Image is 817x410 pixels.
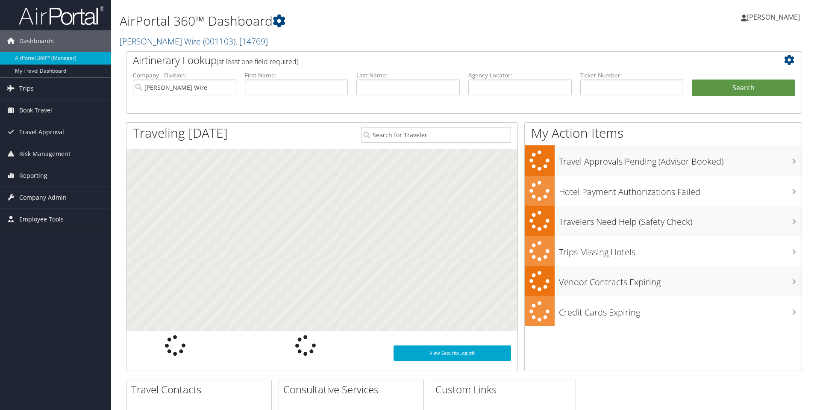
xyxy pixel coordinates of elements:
a: Vendor Contracts Expiring [525,266,802,296]
span: Reporting [19,165,47,186]
h3: Trips Missing Hotels [559,242,802,258]
label: Agency Locator: [468,71,572,80]
a: [PERSON_NAME] [741,4,808,30]
h2: Travel Contacts [131,382,271,397]
a: Travel Approvals Pending (Advisor Booked) [525,145,802,176]
h2: Custom Links [435,382,576,397]
h3: Travel Approvals Pending (Advisor Booked) [559,151,802,168]
h3: Credit Cards Expiring [559,302,802,319]
span: Employee Tools [19,209,64,230]
a: Travelers Need Help (Safety Check) [525,206,802,236]
h3: Vendor Contracts Expiring [559,272,802,288]
label: First Name: [245,71,348,80]
a: View SecurityLogic® [394,345,511,361]
a: Trips Missing Hotels [525,236,802,266]
label: Last Name: [356,71,460,80]
span: Trips [19,78,34,99]
span: ( 001103 ) [203,35,235,47]
label: Ticket Number: [580,71,684,80]
input: Search for Traveler [361,127,511,143]
h2: Consultative Services [283,382,423,397]
span: Risk Management [19,143,71,165]
span: Dashboards [19,30,54,52]
h1: My Action Items [525,124,802,142]
h2: Airtinerary Lookup [133,53,739,68]
span: Book Travel [19,100,52,121]
button: Search [692,80,795,97]
span: , [ 14769 ] [235,35,268,47]
h1: AirPortal 360™ Dashboard [120,12,579,30]
a: [PERSON_NAME] Wire [120,35,268,47]
span: Travel Approval [19,121,64,143]
h3: Travelers Need Help (Safety Check) [559,212,802,228]
span: [PERSON_NAME] [747,12,800,22]
img: airportal-logo.png [19,6,104,26]
a: Hotel Payment Authorizations Failed [525,176,802,206]
label: Company - Division: [133,71,236,80]
span: Company Admin [19,187,67,208]
span: (at least one field required) [217,57,298,66]
h1: Traveling [DATE] [133,124,228,142]
a: Credit Cards Expiring [525,296,802,327]
h3: Hotel Payment Authorizations Failed [559,182,802,198]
